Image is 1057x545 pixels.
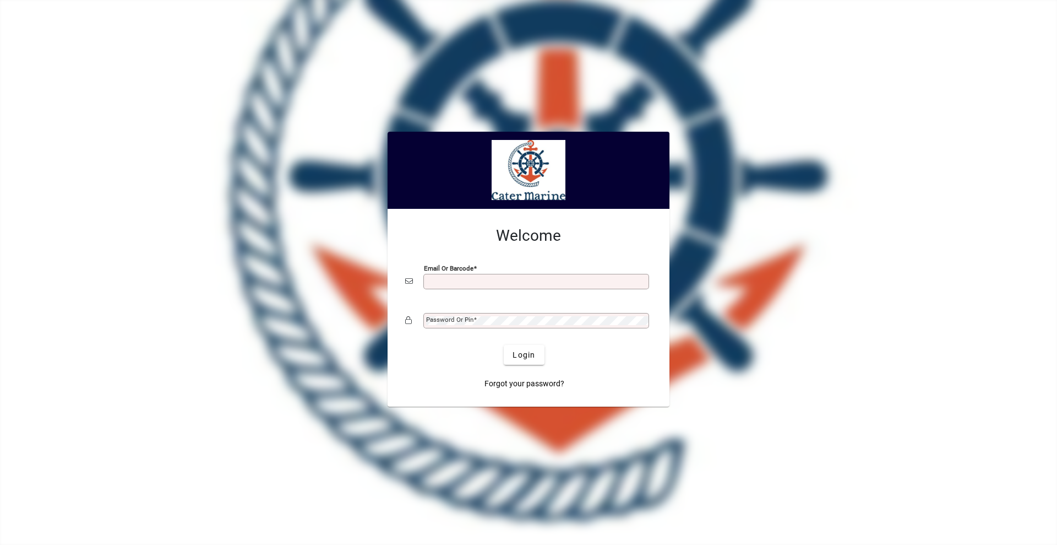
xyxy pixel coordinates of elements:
[504,345,544,365] button: Login
[405,226,652,245] h2: Welcome
[480,374,569,393] a: Forgot your password?
[513,349,535,361] span: Login
[484,378,564,390] span: Forgot your password?
[424,265,473,272] mat-label: Email or Barcode
[426,316,473,323] mat-label: Password or Pin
